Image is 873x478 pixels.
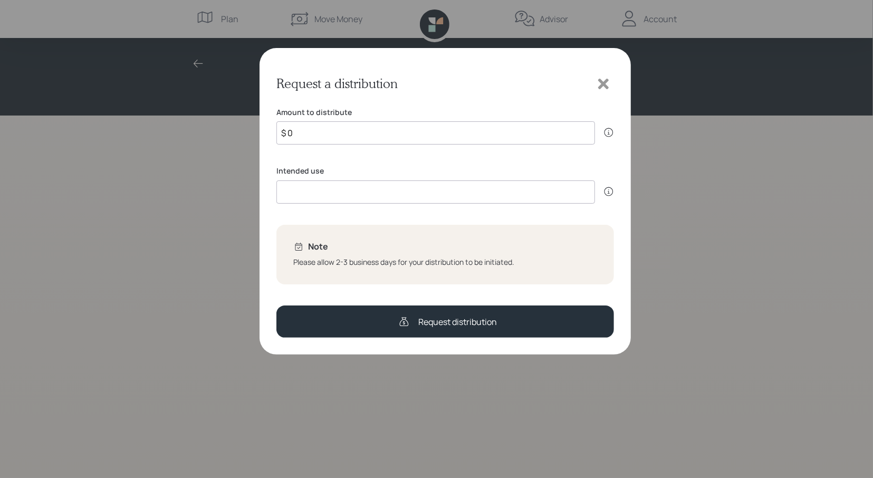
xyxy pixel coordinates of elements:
[276,76,398,91] h3: Request a distribution
[276,166,614,176] label: Intended use
[293,256,597,267] div: Please allow 2-3 business days for your distribution to be initiated.
[419,316,497,328] div: Request distribution
[308,242,328,252] h5: Note
[276,305,614,338] button: Request distribution
[276,107,614,118] label: Amount to distribute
